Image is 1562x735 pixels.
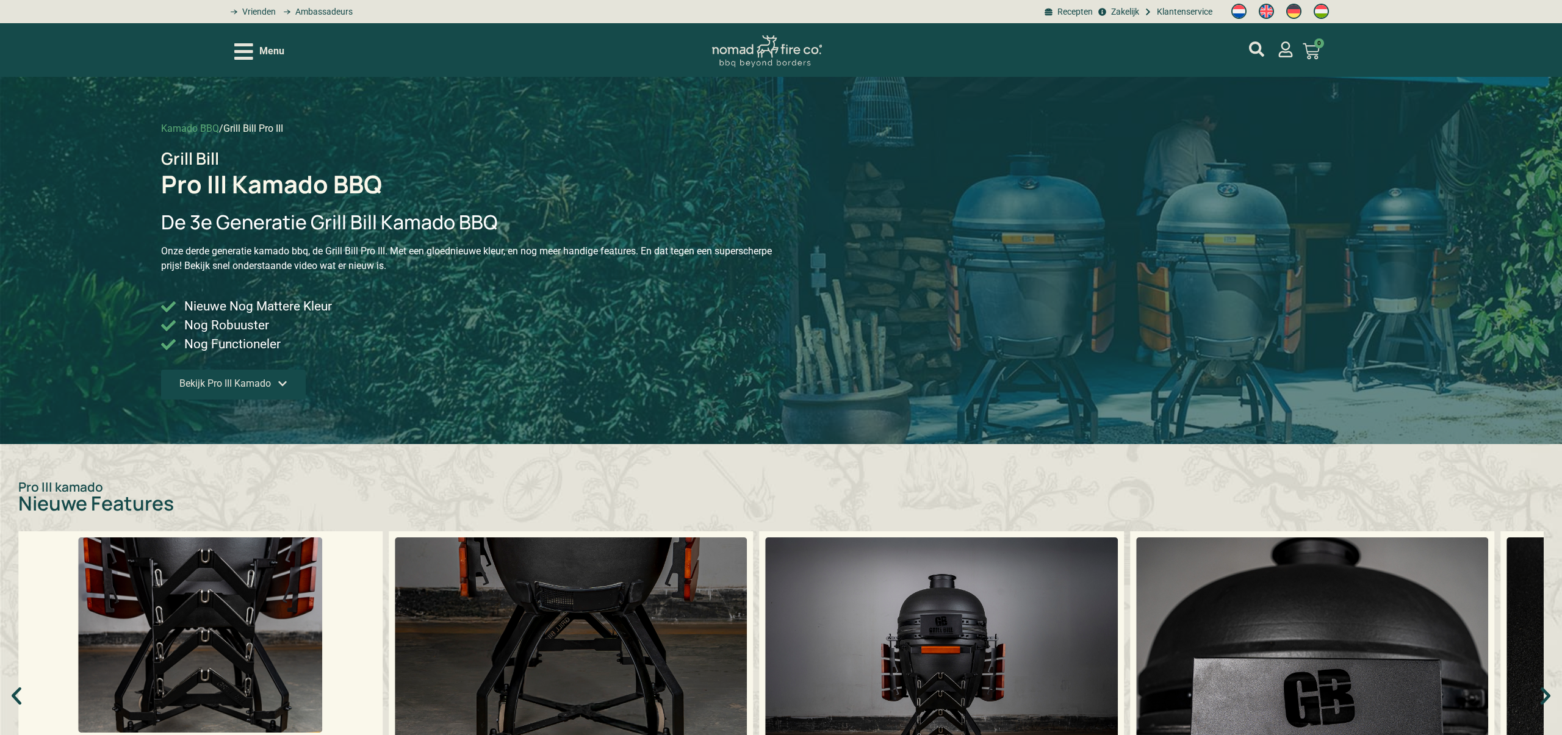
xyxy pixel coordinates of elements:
span: Ambassadeurs [292,5,353,18]
div: Vorige slide [5,684,28,708]
span: Bekijk Pro III Kamado [179,379,271,389]
span: / [219,123,223,134]
img: Grill Bill Grate Organizer [79,537,323,733]
a: grill bill ambassadors [279,5,352,18]
a: Switch to Hongaars [1308,1,1335,23]
span: Menu [259,44,284,59]
span: Klantenservice [1154,5,1212,18]
span: Nieuwe Nog Mattere Kleur [181,297,332,316]
a: Switch to Engels [1253,1,1280,23]
h2: De 3e Generatie Grill Bill Kamado BBQ [161,210,781,234]
span: Nog Robuuster [181,316,269,335]
a: grill bill klantenservice [1142,5,1212,18]
img: Engels [1259,4,1274,19]
nav: breadcrumbs [161,121,283,136]
a: mijn account [1249,41,1264,57]
p: Onze derde generatie kamado bbq, de Grill Bill Pro III. Met een gloednieuwe kleur, en nog meer ha... [161,244,781,273]
a: BBQ recepten [1043,5,1093,18]
span: 0 [1314,38,1324,48]
div: Volgende slide [1534,684,1557,708]
h1: Pro III Kamado BBQ [161,172,382,196]
a: 0 [1288,35,1334,67]
span: Grill Bill [161,147,219,170]
img: Nomad Logo [712,35,822,68]
a: Bekijk Pro III Kamado [161,370,306,400]
span: Nog Functioneler [181,335,281,354]
span: Vrienden [239,5,276,18]
div: Open/Close Menu [234,41,284,62]
span: Recepten [1054,5,1093,18]
a: Kamado BBQ [161,123,219,134]
img: Duits [1286,4,1301,19]
a: grill bill zakeljk [1096,5,1139,18]
a: mijn account [1278,41,1294,57]
a: grill bill vrienden [226,5,276,18]
img: Hongaars [1314,4,1329,19]
h2: Nieuwe Features [18,493,1544,513]
p: Pro III kamado [18,481,1544,493]
img: Nederlands [1231,4,1247,19]
a: Switch to Duits [1280,1,1308,23]
span: Zakelijk [1108,5,1139,18]
span: Grill Bill Pro III [223,123,283,134]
